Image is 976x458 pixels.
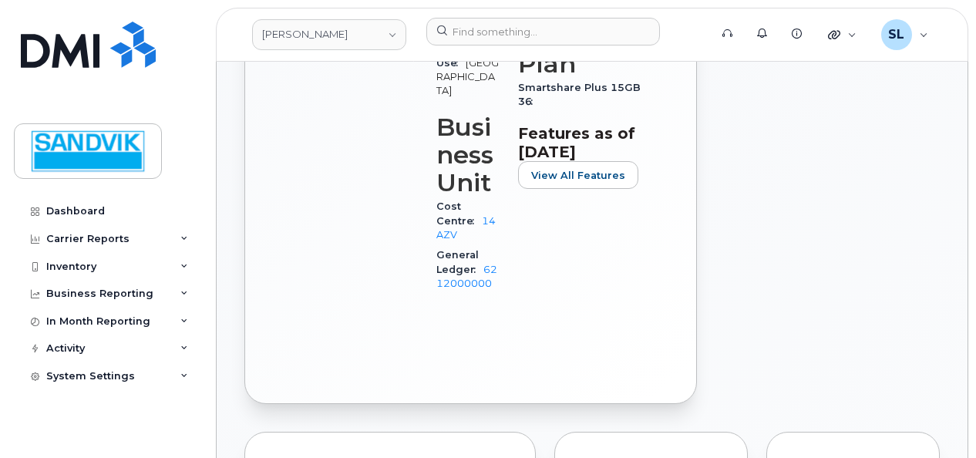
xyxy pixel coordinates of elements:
h3: Features as of [DATE] [518,124,641,161]
a: Sandvik Tamrock [252,19,406,50]
span: [GEOGRAPHIC_DATA] [436,57,499,97]
h3: Business Unit [436,113,500,197]
h3: Rate Plan [518,22,641,78]
span: View All Features [531,168,625,183]
button: View All Features [518,161,638,189]
input: Find something... [426,18,660,45]
span: Smartshare Plus 15GB 36 [518,82,641,107]
span: General Ledger [436,249,483,274]
a: 14AZV [436,215,496,241]
div: Stacy Lewis [870,19,939,50]
a: 6212000000 [436,264,497,289]
span: SL [888,25,904,44]
span: City Of Use [436,42,473,68]
span: Cost Centre [436,200,482,226]
div: Quicklinks [817,19,867,50]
